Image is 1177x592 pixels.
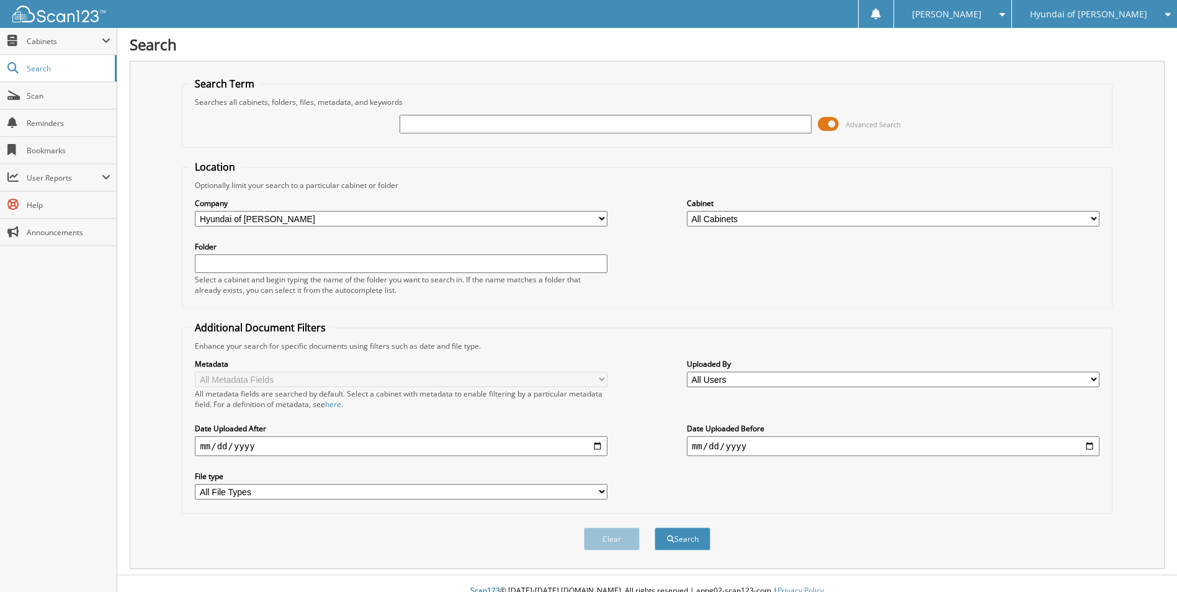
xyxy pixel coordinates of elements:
[846,120,901,129] span: Advanced Search
[12,6,105,22] img: scan123-logo-white.svg
[27,145,110,156] span: Bookmarks
[27,227,110,238] span: Announcements
[27,173,102,183] span: User Reports
[195,274,607,295] div: Select a cabinet and begin typing the name of the folder you want to search in. If the name match...
[27,63,109,74] span: Search
[195,198,607,209] label: Company
[189,160,241,174] legend: Location
[195,436,607,456] input: start
[189,341,1105,351] div: Enhance your search for specific documents using filters such as date and file type.
[27,91,110,101] span: Scan
[195,241,607,252] label: Folder
[687,423,1099,434] label: Date Uploaded Before
[130,34,1165,55] h1: Search
[655,527,710,550] button: Search
[195,423,607,434] label: Date Uploaded After
[687,436,1099,456] input: end
[584,527,640,550] button: Clear
[27,118,110,128] span: Reminders
[912,11,982,18] span: [PERSON_NAME]
[189,77,261,91] legend: Search Term
[27,36,102,47] span: Cabinets
[189,97,1105,107] div: Searches all cabinets, folders, files, metadata, and keywords
[189,321,332,334] legend: Additional Document Filters
[27,200,110,210] span: Help
[189,180,1105,191] div: Optionally limit your search to a particular cabinet or folder
[687,359,1099,369] label: Uploaded By
[1030,11,1147,18] span: Hyundai of [PERSON_NAME]
[325,399,341,410] a: here
[195,388,607,410] div: All metadata fields are searched by default. Select a cabinet with metadata to enable filtering b...
[687,198,1099,209] label: Cabinet
[195,359,607,369] label: Metadata
[195,471,607,482] label: File type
